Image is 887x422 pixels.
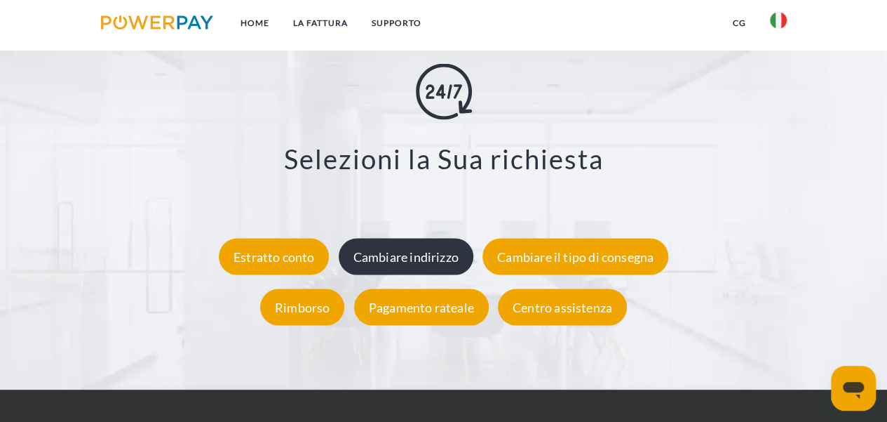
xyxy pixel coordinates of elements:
div: Estratto conto [219,239,330,275]
div: Cambiare indirizzo [339,239,473,275]
a: Estratto conto [215,249,333,265]
a: Centro assistenza [494,300,630,315]
a: Pagamento rateale [351,300,492,315]
iframe: Pulsante per aprire la finestra di messaggistica [831,366,876,411]
a: LA FATTURA [280,11,359,36]
a: Home [228,11,280,36]
a: Supporto [359,11,433,36]
a: Cambiare il tipo di consegna [479,249,672,265]
a: CG [721,11,758,36]
img: logo-powerpay.svg [101,15,214,29]
img: it [770,12,787,29]
div: Rimborso [260,289,344,326]
div: Centro assistenza [498,289,627,326]
div: Pagamento rateale [354,289,489,326]
a: Rimborso [257,300,348,315]
div: Cambiare il tipo di consegna [482,239,668,275]
img: online-shopping.svg [416,64,472,120]
h3: Selezioni la Sua richiesta [62,143,825,176]
a: Cambiare indirizzo [335,249,477,265]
